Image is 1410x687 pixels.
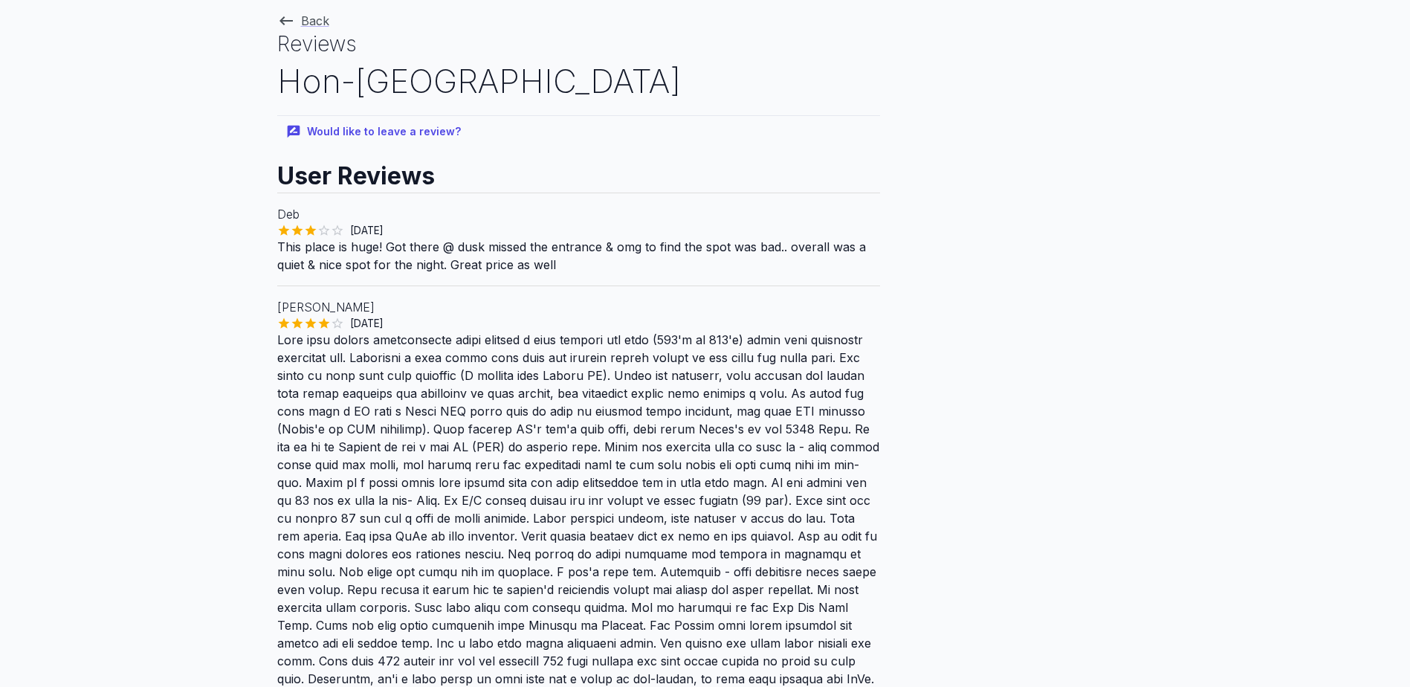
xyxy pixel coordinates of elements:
h2: User Reviews [277,148,880,193]
span: [DATE] [344,223,389,238]
p: [PERSON_NAME] [277,298,880,316]
a: Back [277,13,329,28]
button: Would like to leave a review? [277,116,473,148]
h1: Reviews [277,30,880,59]
p: This place is huge! Got there @ dusk missed the entrance & omg to find the spot was bad.. overall... [277,238,880,274]
p: Deb [277,205,880,223]
h2: Hon-[GEOGRAPHIC_DATA] [277,59,880,104]
span: [DATE] [344,316,389,331]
